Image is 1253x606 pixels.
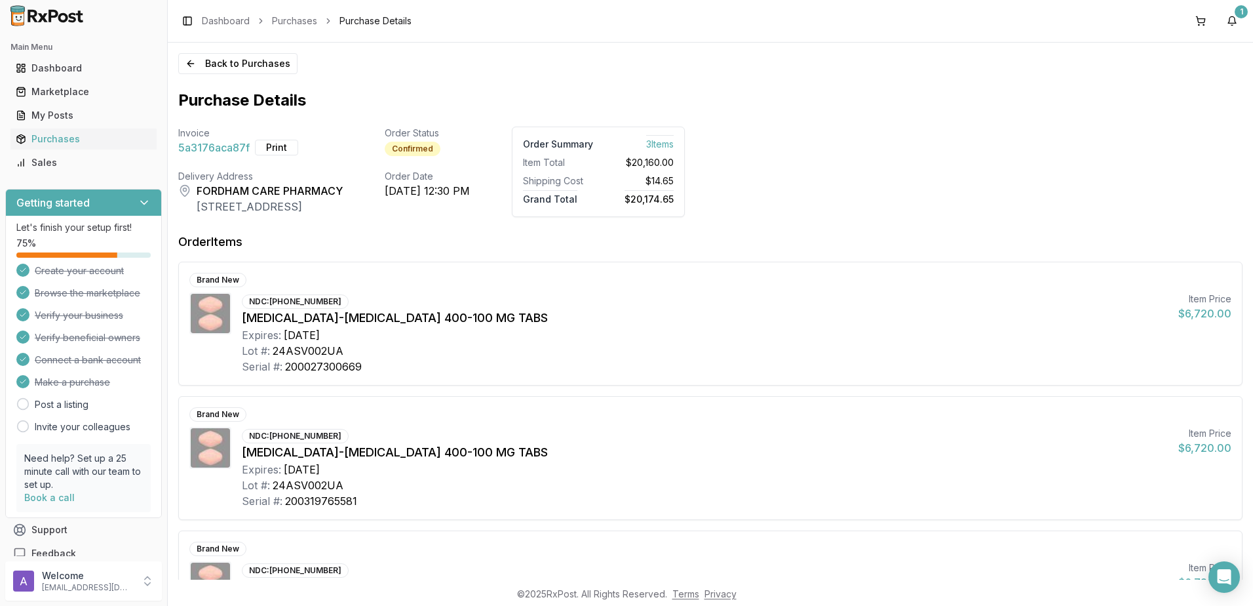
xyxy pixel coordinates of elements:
div: Serial #: [242,359,282,374]
img: Sofosbuvir-Velpatasvir 400-100 MG TABS [191,428,230,468]
div: Purchases [16,132,151,146]
img: User avatar [13,571,34,592]
span: $20,160.00 [626,156,674,169]
div: Lot #: [242,477,270,493]
div: Confirmed [385,142,440,156]
div: [MEDICAL_DATA]-[MEDICAL_DATA] 400-100 MG TABS [242,309,1168,327]
a: Dashboard [10,56,157,80]
div: FORDHAM CARE PHARMACY [197,183,343,199]
span: Verify your business [35,309,123,322]
a: Invite your colleagues [35,420,130,434]
div: $6,720.00 [1178,306,1231,321]
button: 1 [1222,10,1243,31]
a: Sales [10,151,157,174]
div: NDC: [PHONE_NUMBER] [242,563,349,578]
div: Dashboard [16,62,151,75]
span: Connect a bank account [35,353,141,367]
span: Make a purchase [35,376,110,389]
a: Marketplace [10,80,157,104]
p: Welcome [42,569,133,582]
button: Print [255,140,298,155]
div: [DATE] 12:30 PM [385,183,470,199]
div: Expires: [242,462,281,477]
h3: Getting started [16,195,90,211]
div: Marketplace [16,85,151,98]
button: Support [5,518,162,542]
div: Order Items [178,233,242,251]
div: 24ASV002UA [273,477,343,493]
a: Terms [672,588,699,599]
p: [EMAIL_ADDRESS][DOMAIN_NAME] [42,582,133,593]
a: Dashboard [202,14,250,28]
a: Book a call [24,492,75,503]
div: [MEDICAL_DATA]-[MEDICAL_DATA] 400-100 MG TABS [242,443,1168,462]
div: Item Price [1178,293,1231,306]
div: NDC: [PHONE_NUMBER] [242,294,349,309]
div: Serial #: [242,493,282,509]
div: Order Summary [523,138,593,151]
div: NDC: [PHONE_NUMBER] [242,429,349,443]
span: $20,174.65 [625,190,674,205]
h1: Purchase Details [178,90,306,111]
div: Shipping Cost [523,174,593,188]
a: Privacy [704,588,737,599]
div: 200319765581 [285,493,357,509]
a: Post a listing [35,398,88,411]
div: Invoice [178,127,343,140]
div: Order Date [385,170,470,183]
div: My Posts [16,109,151,122]
span: Create your account [35,264,124,277]
div: $6,720.00 [1178,440,1231,456]
span: 3 Item s [646,135,674,150]
div: Expires: [242,327,281,343]
button: Purchases [5,129,162,150]
div: [DATE] [284,462,320,477]
div: Brand New [189,542,246,556]
div: [MEDICAL_DATA]-[MEDICAL_DATA] 400-100 MG TABS [242,578,1168,596]
button: Back to Purchases [178,53,298,74]
a: Purchases [10,127,157,151]
h2: Main Menu [10,42,157,52]
span: Purchase Details [339,14,412,28]
div: Item Price [1178,427,1231,440]
span: 75 % [16,237,36,250]
button: Marketplace [5,81,162,102]
span: Grand Total [523,190,577,205]
img: Sofosbuvir-Velpatasvir 400-100 MG TABS [191,563,230,602]
span: 5a3176aca87f [178,140,250,155]
p: Let's finish your setup first! [16,221,151,234]
button: Feedback [5,542,162,565]
span: Browse the marketplace [35,287,140,300]
div: [STREET_ADDRESS] [197,199,343,214]
a: My Posts [10,104,157,127]
button: Dashboard [5,58,162,79]
img: RxPost Logo [5,5,89,26]
div: 1 [1235,5,1248,18]
div: Delivery Address [178,170,343,183]
button: My Posts [5,105,162,126]
div: Lot #: [242,343,270,359]
a: Purchases [272,14,317,28]
div: 24ASV002UA [273,343,343,359]
div: Brand New [189,273,246,287]
div: Sales [16,156,151,169]
button: Sales [5,152,162,173]
div: Open Intercom Messenger [1208,561,1240,593]
p: Need help? Set up a 25 minute call with our team to set up. [24,452,143,491]
div: $6,720.00 [1178,575,1231,590]
span: Verify beneficial owners [35,331,140,344]
div: $14.65 [604,174,674,188]
div: 200027300669 [285,359,362,374]
div: Item Price [1178,561,1231,575]
img: Sofosbuvir-Velpatasvir 400-100 MG TABS [191,294,230,333]
span: Feedback [31,547,76,560]
nav: breadcrumb [202,14,412,28]
div: Order Status [385,127,470,140]
div: Item Total [523,156,593,169]
div: [DATE] [284,327,320,343]
div: Brand New [189,407,246,422]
